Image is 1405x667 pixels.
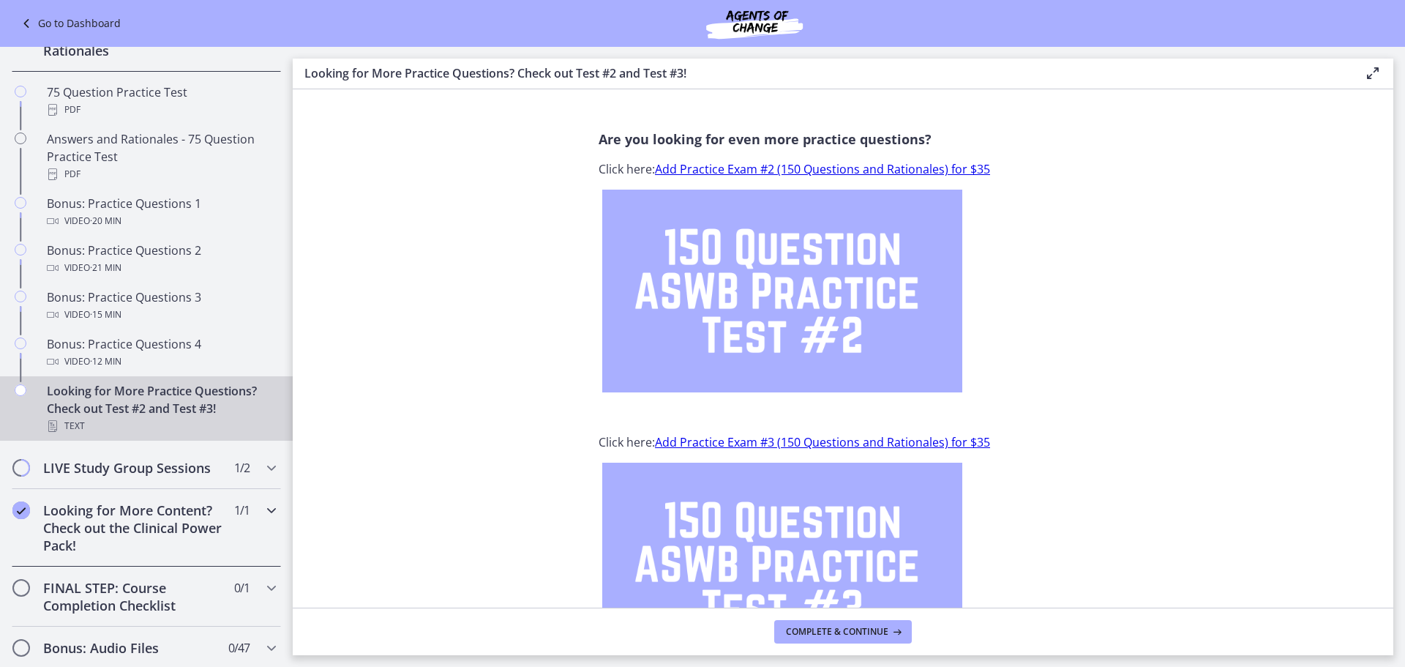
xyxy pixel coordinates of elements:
[90,353,121,370] span: · 12 min
[234,459,250,477] span: 1 / 2
[90,212,121,230] span: · 20 min
[655,434,990,450] a: Add Practice Exam #3 (150 Questions and Rationales) for $35
[667,6,842,41] img: Agents of Change
[599,433,1087,451] p: Click here:
[43,579,222,614] h2: FINAL STEP: Course Completion Checklist
[90,259,121,277] span: · 21 min
[18,15,121,32] a: Go to Dashboard
[786,626,888,638] span: Complete & continue
[90,306,121,324] span: · 15 min
[655,161,990,177] a: Add Practice Exam #2 (150 Questions and Rationales) for $35
[304,64,1341,82] h3: Looking for More Practice Questions? Check out Test #2 and Test #3!
[234,502,250,519] span: 1 / 1
[602,190,962,392] img: 150_Question_ASWB_Practice_Test__2.png
[47,306,275,324] div: Video
[599,130,932,148] span: Are you looking for even more practice questions?
[47,101,275,119] div: PDF
[47,259,275,277] div: Video
[47,242,275,277] div: Bonus: Practice Questions 2
[47,195,275,230] div: Bonus: Practice Questions 1
[47,417,275,435] div: Text
[47,83,275,119] div: 75 Question Practice Test
[599,160,1087,178] p: Click here:
[47,165,275,183] div: PDF
[47,130,275,183] div: Answers and Rationales - 75 Question Practice Test
[228,639,250,657] span: 0 / 47
[47,382,275,435] div: Looking for More Practice Questions? Check out Test #2 and Test #3!
[12,502,30,519] i: Completed
[47,353,275,370] div: Video
[602,463,962,666] img: 150_Question_ASWB_Practice_Test__3.png
[234,579,250,597] span: 0 / 1
[47,335,275,370] div: Bonus: Practice Questions 4
[43,502,222,554] h2: Looking for More Content? Check out the Clinical Power Pack!
[774,620,912,644] button: Complete & continue
[47,288,275,324] div: Bonus: Practice Questions 3
[43,639,222,657] h2: Bonus: Audio Files
[43,459,222,477] h2: LIVE Study Group Sessions
[47,212,275,230] div: Video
